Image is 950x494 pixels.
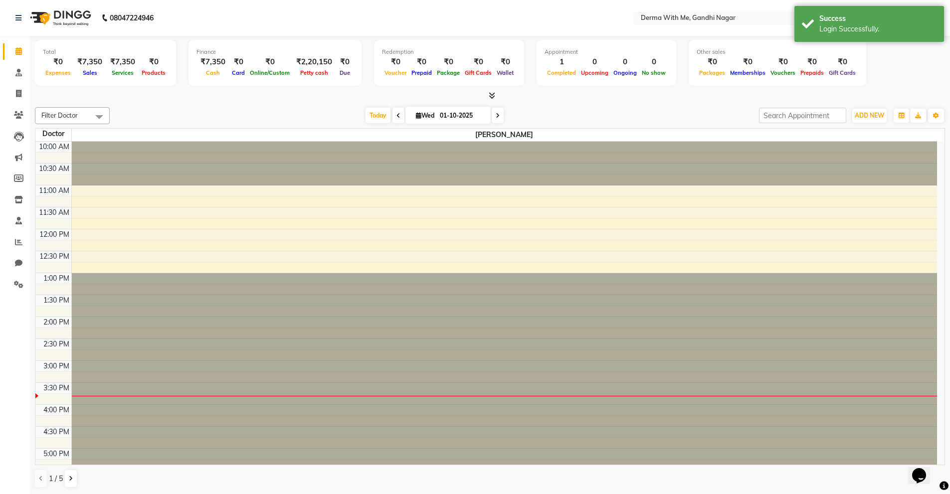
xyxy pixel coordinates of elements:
[382,48,516,56] div: Redemption
[611,69,639,76] span: Ongoing
[80,69,100,76] span: Sales
[819,13,937,24] div: Success
[106,56,139,68] div: ₹7,350
[697,48,858,56] div: Other sales
[37,142,71,152] div: 10:00 AM
[728,56,768,68] div: ₹0
[545,56,578,68] div: 1
[413,112,437,119] span: Wed
[41,339,71,349] div: 2:30 PM
[49,474,63,484] span: 1 / 5
[196,48,354,56] div: Finance
[382,56,409,68] div: ₹0
[41,427,71,437] div: 4:30 PM
[908,454,940,484] iframe: chat widget
[462,56,494,68] div: ₹0
[139,69,168,76] span: Products
[855,112,884,119] span: ADD NEW
[43,69,73,76] span: Expenses
[229,69,247,76] span: Card
[798,56,826,68] div: ₹0
[826,69,858,76] span: Gift Cards
[545,48,668,56] div: Appointment
[366,108,390,123] span: Today
[247,69,292,76] span: Online/Custom
[196,56,229,68] div: ₹7,350
[41,449,71,459] div: 5:00 PM
[798,69,826,76] span: Prepaids
[37,251,71,262] div: 12:30 PM
[434,69,462,76] span: Package
[728,69,768,76] span: Memberships
[697,56,728,68] div: ₹0
[409,69,434,76] span: Prepaid
[494,69,516,76] span: Wallet
[37,207,71,218] div: 11:30 AM
[545,69,578,76] span: Completed
[639,56,668,68] div: 0
[437,108,487,123] input: 2025-10-01
[203,69,222,76] span: Cash
[578,56,611,68] div: 0
[298,69,331,76] span: Petty cash
[826,56,858,68] div: ₹0
[72,129,938,141] span: [PERSON_NAME]
[462,69,494,76] span: Gift Cards
[759,108,846,123] input: Search Appointment
[639,69,668,76] span: No show
[110,4,154,32] b: 08047224946
[41,273,71,284] div: 1:00 PM
[768,69,798,76] span: Vouchers
[336,56,354,68] div: ₹0
[25,4,94,32] img: logo
[697,69,728,76] span: Packages
[41,317,71,328] div: 2:00 PM
[409,56,434,68] div: ₹0
[41,383,71,393] div: 3:30 PM
[41,405,71,415] div: 4:00 PM
[768,56,798,68] div: ₹0
[73,56,106,68] div: ₹7,350
[43,56,73,68] div: ₹0
[109,69,136,76] span: Services
[35,129,71,139] div: Doctor
[578,69,611,76] span: Upcoming
[229,56,247,68] div: ₹0
[494,56,516,68] div: ₹0
[37,185,71,196] div: 11:00 AM
[292,56,336,68] div: ₹2,20,150
[139,56,168,68] div: ₹0
[41,361,71,371] div: 3:00 PM
[43,48,168,56] div: Total
[247,56,292,68] div: ₹0
[37,164,71,174] div: 10:30 AM
[37,229,71,240] div: 12:00 PM
[337,69,353,76] span: Due
[819,24,937,34] div: Login Successfully.
[434,56,462,68] div: ₹0
[852,109,887,123] button: ADD NEW
[611,56,639,68] div: 0
[41,295,71,306] div: 1:30 PM
[382,69,409,76] span: Voucher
